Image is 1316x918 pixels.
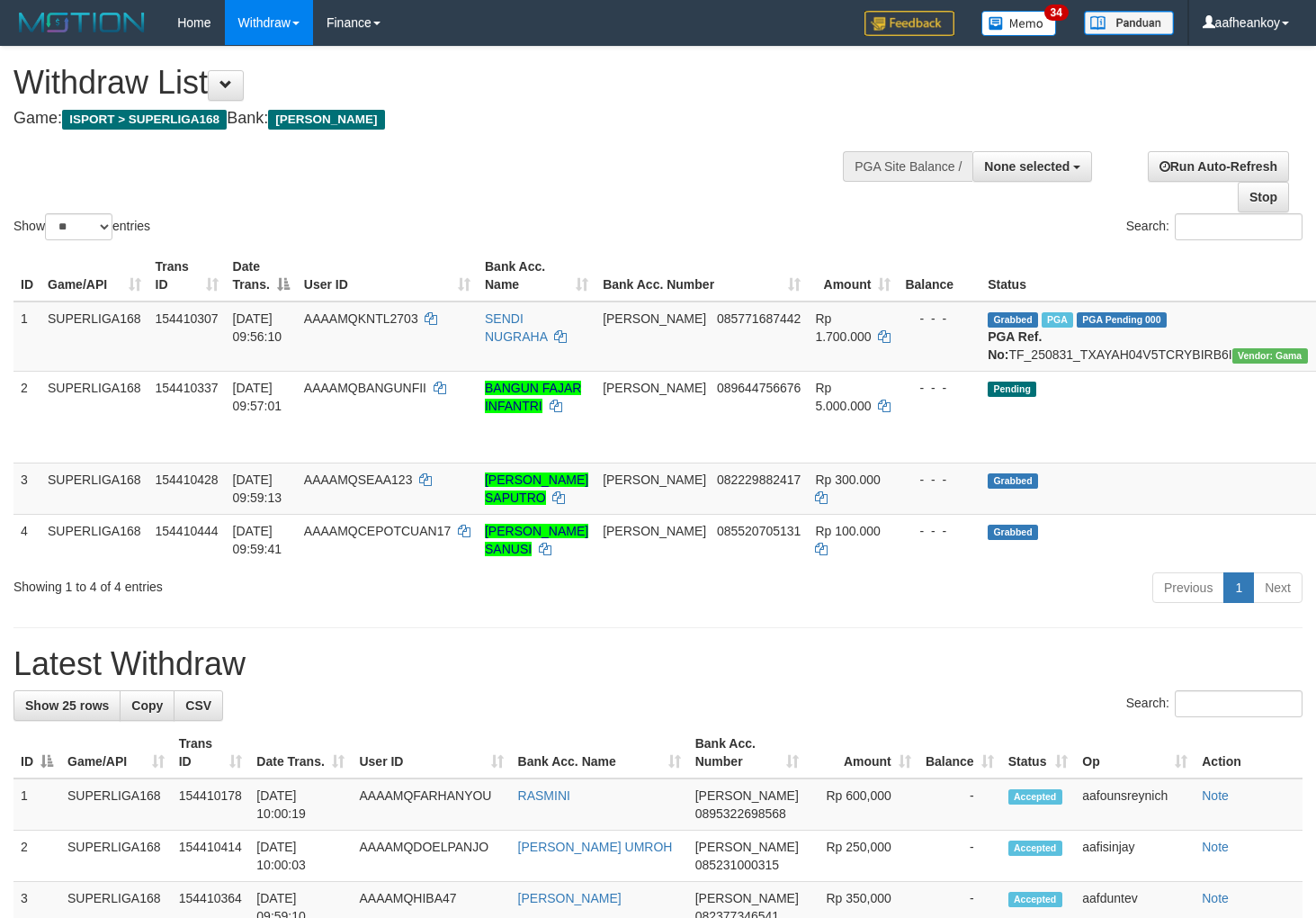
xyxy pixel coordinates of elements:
[695,788,799,803] span: [PERSON_NAME]
[172,727,250,778] th: Trans ID: activate to sort column ascending
[297,250,478,301] th: User ID: activate to sort column ascending
[717,311,801,326] span: Copy 085771687442 to clipboard
[603,524,706,538] span: [PERSON_NAME]
[13,690,121,721] a: Show 25 rows
[988,312,1038,328] span: Grabbed
[1175,213,1303,240] input: Search:
[1042,312,1073,328] span: Marked by aafounsreynich
[60,727,172,778] th: Game/API: activate to sort column ascending
[905,310,973,328] div: - - -
[156,524,219,538] span: 154410444
[172,831,250,882] td: 154410414
[688,727,806,778] th: Bank Acc. Number: activate to sort column ascending
[1202,788,1229,803] a: Note
[62,110,227,130] span: ISPORT > SUPERLIGA168
[1044,4,1069,21] span: 34
[352,831,510,882] td: AAAAMQDOELPANJO
[1195,727,1303,778] th: Action
[843,151,972,182] div: PGA Site Balance /
[40,301,148,372] td: SUPERLIGA168
[60,778,172,831] td: SUPERLIGA168
[40,463,148,514] td: SUPERLIGA168
[131,698,163,713] span: Copy
[695,840,799,854] span: [PERSON_NAME]
[918,727,1001,778] th: Balance: activate to sort column ascending
[1148,151,1289,182] a: Run Auto-Refresh
[233,311,282,344] span: [DATE] 09:56:10
[233,381,282,413] span: [DATE] 09:57:01
[45,213,112,240] select: Showentries
[1202,840,1229,854] a: Note
[595,250,808,301] th: Bank Acc. Number: activate to sort column ascending
[13,9,150,36] img: MOTION_logo.png
[1175,690,1303,717] input: Search:
[905,522,973,540] div: - - -
[1126,690,1303,717] label: Search:
[304,381,426,395] span: AAAAMQBANGUNFII
[120,690,175,721] a: Copy
[13,371,40,463] td: 2
[695,806,786,821] span: Copy 0895322698568 to clipboard
[40,371,148,463] td: SUPERLIGA168
[905,379,973,397] div: - - -
[485,311,547,344] a: SENDI NUGRAHA
[808,250,898,301] th: Amount: activate to sort column ascending
[478,250,595,301] th: Bank Acc. Name: activate to sort column ascending
[511,727,688,778] th: Bank Acc. Name: activate to sort column ascending
[918,778,1001,831] td: -
[156,381,219,395] span: 154410337
[226,250,297,301] th: Date Trans.: activate to sort column descending
[980,250,1314,301] th: Status
[304,524,451,538] span: AAAAMQCEPOTCUAN17
[1008,841,1062,856] span: Accepted
[1075,778,1195,831] td: aafounsreynich
[13,778,60,831] td: 1
[898,250,980,301] th: Balance
[918,831,1001,882] td: -
[988,382,1036,397] span: Pending
[13,727,60,778] th: ID: activate to sort column descending
[249,727,352,778] th: Date Trans.: activate to sort column ascending
[172,778,250,831] td: 154410178
[268,110,384,130] span: [PERSON_NAME]
[40,250,148,301] th: Game/API: activate to sort column ascending
[988,329,1042,362] b: PGA Ref. No:
[806,831,918,882] td: Rp 250,000
[1084,11,1174,35] img: panduan.png
[1223,572,1254,603] a: 1
[13,110,859,128] h4: Game: Bank:
[13,301,40,372] td: 1
[60,831,172,882] td: SUPERLIGA168
[485,381,581,413] a: BANGUN FAJAR INFANTRI
[518,840,673,854] a: [PERSON_NAME] UMROH
[13,250,40,301] th: ID
[13,831,60,882] td: 2
[304,311,418,326] span: AAAAMQKNTL2703
[815,524,880,538] span: Rp 100.000
[148,250,226,301] th: Trans ID: activate to sort column ascending
[815,472,880,487] span: Rp 300.000
[249,778,352,831] td: [DATE] 10:00:19
[717,472,801,487] span: Copy 082229882417 to clipboard
[1152,572,1224,603] a: Previous
[233,524,282,556] span: [DATE] 09:59:41
[13,514,40,565] td: 4
[13,463,40,514] td: 3
[695,891,799,905] span: [PERSON_NAME]
[815,381,871,413] span: Rp 5.000.000
[156,311,219,326] span: 154410307
[40,514,148,565] td: SUPERLIGA168
[972,151,1092,182] button: None selected
[518,891,622,905] a: [PERSON_NAME]
[249,831,352,882] td: [DATE] 10:00:03
[1001,727,1076,778] th: Status: activate to sort column ascending
[185,698,211,713] span: CSV
[485,472,588,505] a: [PERSON_NAME] SAPUTRO
[13,646,1303,682] h1: Latest Withdraw
[156,472,219,487] span: 154410428
[988,473,1038,489] span: Grabbed
[806,778,918,831] td: Rp 600,000
[695,858,779,872] span: Copy 085231000315 to clipboard
[1232,348,1308,364] span: Vendor URL: https://trx31.1velocity.biz
[1008,892,1062,907] span: Accepted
